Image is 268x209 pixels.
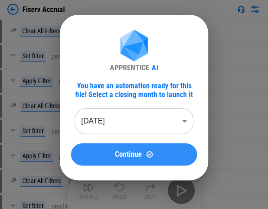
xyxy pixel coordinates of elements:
[75,108,193,134] div: [DATE]
[146,150,153,158] img: Continue
[152,63,158,72] div: AI
[115,30,153,63] img: Apprentice AI
[71,81,197,99] div: You have an automation ready for this file! Select a closing month to launch it
[71,143,197,166] button: ContinueContinue
[115,151,142,158] span: Continue
[110,63,149,72] div: APPRENTICE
